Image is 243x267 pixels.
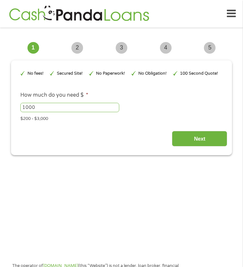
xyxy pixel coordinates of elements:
p: 100 Second Quote! [180,70,218,77]
p: No Paperwork! [96,70,125,77]
span: 3 [116,42,127,54]
label: How much do you need $ [20,92,88,99]
span: 1 [27,42,39,54]
div: $200 - $3,000 [20,113,223,122]
p: No Obligation! [138,70,167,77]
span: 2 [71,42,83,54]
img: GetLoanNow Logo [7,5,151,23]
p: No fees! [27,70,44,77]
span: 4 [160,42,172,54]
p: Secured Site! [57,70,83,77]
input: Next [172,131,227,147]
span: 5 [204,42,216,54]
